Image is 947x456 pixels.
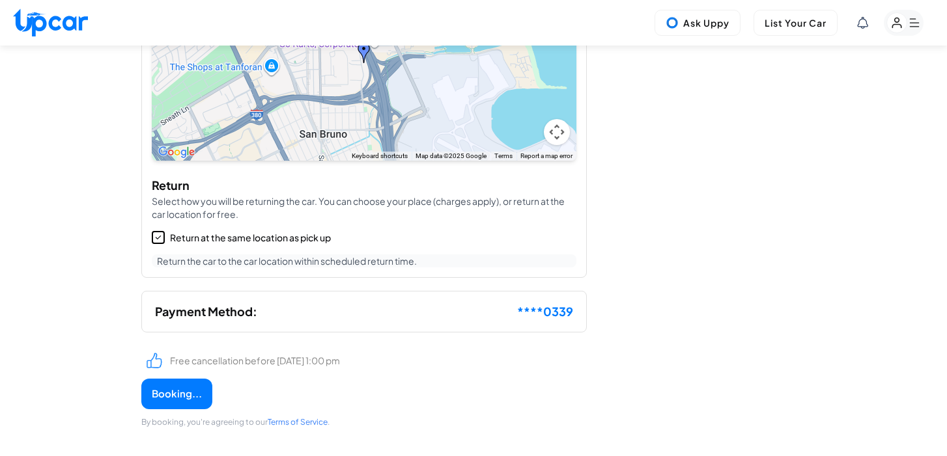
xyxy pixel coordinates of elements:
[155,304,573,319] h3: Payment Method:
[141,379,212,409] button: Booking...
[152,194,576,221] p: Select how you will be returning the car. You can choose your place (charges apply), or return at...
[157,254,571,267] p: Return the car to the car location within scheduled return time.
[13,8,88,36] img: Upcar Logo
[416,152,487,159] span: Map data ©2025 Google
[520,152,572,159] a: Report a map error
[147,353,162,369] img: Free cancellation icon
[494,152,513,159] a: Terms (opens in new tab)
[141,417,587,427] p: By booking, you're agreeing to our .
[544,119,570,145] button: Map camera controls
[155,144,198,161] img: Google
[754,10,838,36] button: List Your Car
[352,152,408,161] button: Keyboard shortcuts
[268,417,328,427] a: Terms of Service
[170,354,340,367] p: Free cancellation before [DATE] 1:00 pm
[655,10,741,36] button: Ask Uppy
[155,144,198,161] a: Open this area in Google Maps (opens a new window)
[170,231,331,244] div: Return at the same location as pick up
[152,176,576,194] h4: Return
[666,16,679,29] img: Uppy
